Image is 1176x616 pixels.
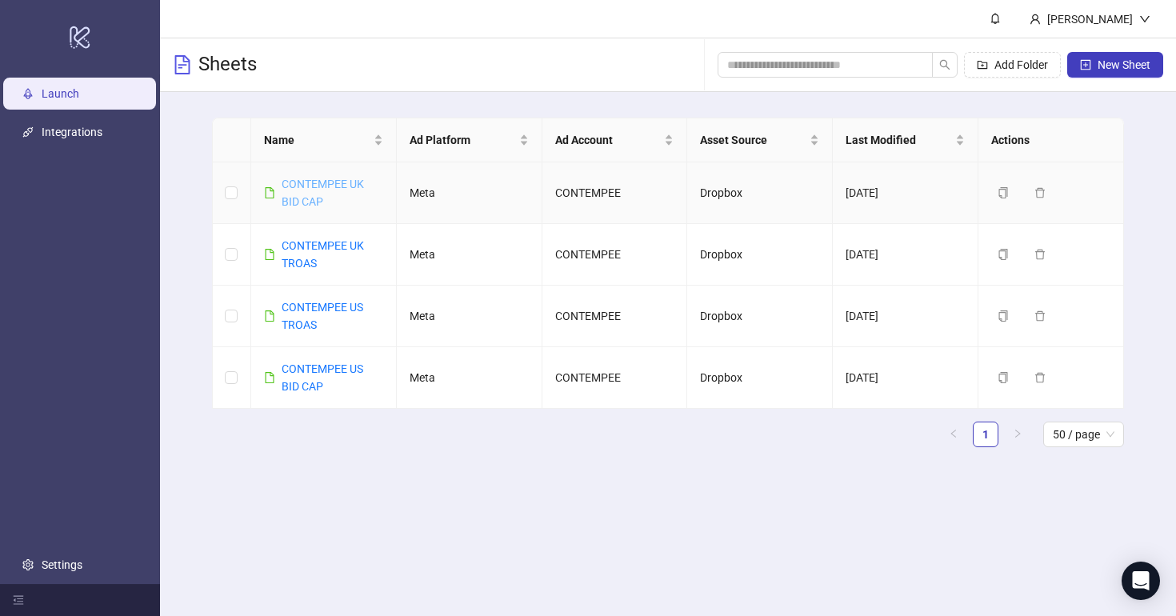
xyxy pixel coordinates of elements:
[833,347,978,409] td: [DATE]
[973,422,998,447] li: 1
[687,224,833,286] td: Dropbox
[264,249,275,260] span: file
[42,558,82,571] a: Settings
[687,118,833,162] th: Asset Source
[542,224,688,286] td: CONTEMPEE
[998,310,1009,322] span: copy
[998,372,1009,383] span: copy
[941,422,966,447] button: left
[941,422,966,447] li: Previous Page
[555,131,662,149] span: Ad Account
[264,187,275,198] span: file
[1034,187,1046,198] span: delete
[990,13,1001,24] span: bell
[397,286,542,347] td: Meta
[42,126,102,138] a: Integrations
[397,347,542,409] td: Meta
[687,286,833,347] td: Dropbox
[833,224,978,286] td: [DATE]
[1139,14,1150,25] span: down
[949,429,958,438] span: left
[173,55,192,74] span: file-text
[1098,58,1150,71] span: New Sheet
[974,422,998,446] a: 1
[1067,52,1163,78] button: New Sheet
[282,178,364,208] a: CONTEMPEE UK BID CAP
[687,347,833,409] td: Dropbox
[939,59,950,70] span: search
[978,118,1124,162] th: Actions
[994,58,1048,71] span: Add Folder
[264,372,275,383] span: file
[846,131,952,149] span: Last Modified
[264,310,275,322] span: file
[397,162,542,224] td: Meta
[977,59,988,70] span: folder-add
[1053,422,1114,446] span: 50 / page
[397,224,542,286] td: Meta
[964,52,1061,78] button: Add Folder
[282,362,363,393] a: CONTEMPEE US BID CAP
[687,162,833,224] td: Dropbox
[1034,249,1046,260] span: delete
[1005,422,1030,447] button: right
[198,52,257,78] h3: Sheets
[1005,422,1030,447] li: Next Page
[397,118,542,162] th: Ad Platform
[1034,310,1046,322] span: delete
[542,286,688,347] td: CONTEMPEE
[42,87,79,100] a: Launch
[542,162,688,224] td: CONTEMPEE
[264,131,370,149] span: Name
[998,249,1009,260] span: copy
[1043,422,1124,447] div: Page Size
[282,239,364,270] a: CONTEMPEE UK TROAS
[542,118,688,162] th: Ad Account
[700,131,806,149] span: Asset Source
[1122,562,1160,600] div: Open Intercom Messenger
[998,187,1009,198] span: copy
[1034,372,1046,383] span: delete
[1030,14,1041,25] span: user
[1013,429,1022,438] span: right
[833,286,978,347] td: [DATE]
[251,118,397,162] th: Name
[1041,10,1139,28] div: [PERSON_NAME]
[833,118,978,162] th: Last Modified
[542,347,688,409] td: CONTEMPEE
[13,594,24,606] span: menu-fold
[410,131,516,149] span: Ad Platform
[1080,59,1091,70] span: plus-square
[282,301,363,331] a: CONTEMPEE US TROAS
[833,162,978,224] td: [DATE]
